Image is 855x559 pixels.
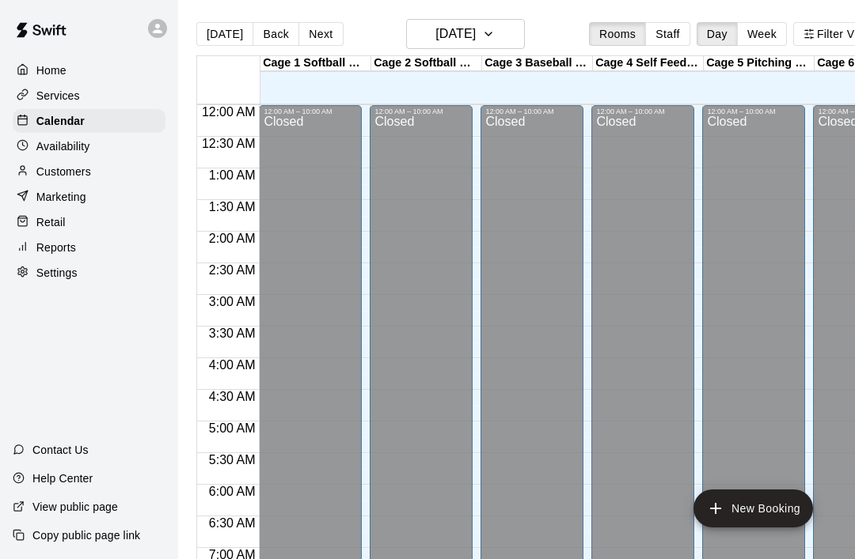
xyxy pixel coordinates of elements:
div: Cage 2 Softball Machine/Live [371,56,482,71]
a: Services [13,84,165,108]
span: 1:30 AM [205,200,260,213]
a: Reports [13,236,165,259]
div: Cage 4 Self Feeder Baseball Machine/Live [593,56,704,71]
a: Availability [13,134,165,158]
a: Settings [13,261,165,285]
p: Home [36,62,66,78]
div: 12:00 AM – 10:00 AM [596,108,690,115]
span: 12:00 AM [198,105,260,119]
a: Customers [13,160,165,183]
p: Settings [36,265,78,281]
button: Week [737,22,787,46]
a: Marketing [13,185,165,209]
div: Cage 5 Pitching Lane/Live [704,56,815,71]
span: 2:00 AM [205,232,260,245]
div: Cage 1 Softball Machine/Live [260,56,371,71]
button: Staff [645,22,690,46]
p: Copy public page link [32,527,140,543]
p: Help Center [32,470,93,486]
span: 3:30 AM [205,327,260,340]
span: 6:30 AM [205,516,260,530]
a: Retail [13,210,165,234]
p: Customers [36,164,91,179]
a: Home [13,59,165,82]
p: Contact Us [32,442,89,458]
p: Calendar [36,113,85,129]
div: 12:00 AM – 10:00 AM [707,108,800,115]
button: [DATE] [196,22,253,46]
p: Retail [36,214,66,230]
p: View public page [32,499,118,515]
span: 1:00 AM [205,168,260,182]
span: 5:00 AM [205,421,260,435]
button: Day [697,22,738,46]
h6: [DATE] [435,23,476,45]
button: Rooms [589,22,646,46]
span: 3:00 AM [205,295,260,308]
p: Services [36,88,80,104]
span: 2:30 AM [205,263,260,277]
span: 4:00 AM [205,358,260,372]
span: 12:30 AM [198,137,260,150]
div: 12:00 AM – 10:00 AM [374,108,468,115]
div: 12:00 AM – 10:00 AM [485,108,579,115]
p: Availability [36,138,90,154]
p: Reports [36,240,76,255]
a: Calendar [13,109,165,133]
button: add [693,489,813,527]
span: 4:30 AM [205,390,260,403]
span: 5:30 AM [205,453,260,466]
span: 6:00 AM [205,485,260,498]
div: Cage 3 Baseball Machine/Softball Machine [482,56,593,71]
button: [DATE] [406,19,525,49]
p: Marketing [36,189,86,205]
button: Back [253,22,299,46]
button: Next [298,22,343,46]
div: 12:00 AM – 10:00 AM [264,108,357,115]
